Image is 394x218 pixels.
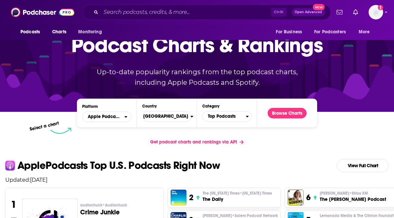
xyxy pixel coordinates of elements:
img: The Daily [171,190,186,205]
svg: Add a profile image [378,5,383,10]
p: Apple Podcasts Top U.S. Podcasts Right Now [17,160,220,171]
p: The New York Times • New York Times [203,191,272,196]
h3: 1 [11,199,16,210]
p: Mel Robbins • Sirius XM [320,191,386,196]
h2: Platforms [82,111,132,122]
span: More [359,27,370,37]
button: open menu [16,26,49,38]
button: open menu [310,26,355,38]
span: Get podcast charts and rankings via API [150,139,237,145]
span: Charts [52,27,66,37]
span: [GEOGRAPHIC_DATA] [138,111,190,122]
span: Ctrl K [271,8,286,16]
img: User Profile [369,5,383,19]
button: open menu [74,26,110,38]
h3: 6 [306,193,311,202]
span: Monitoring [78,27,102,37]
span: For Podcasters [314,27,346,37]
span: Podcasts [20,27,40,37]
span: Logged in as BrunswickDigital [369,5,383,19]
span: New [313,4,325,10]
p: Up-to-date popularity rankings from the top podcast charts, including Apple Podcasts and Spotify. [83,67,311,88]
button: Countries [142,111,192,122]
span: • Sirius XM [349,191,368,196]
h3: The Daily [203,196,272,202]
a: Get podcast charts and rankings via API [145,134,249,150]
button: Browse Charts [268,108,307,118]
h3: The [PERSON_NAME] Podcast [320,196,386,202]
p: audiochuck • Audiochuck [80,202,158,208]
button: Open AdvancedNew [292,8,325,16]
span: audiochuck [80,202,127,208]
span: [PERSON_NAME] [320,191,368,196]
img: apple Icon [5,161,15,170]
span: • Audiochuck [102,203,127,207]
p: Select a chart [29,120,59,132]
img: select arrow [50,128,71,134]
a: View Full Chart [337,159,389,172]
input: Search podcasts, credits, & more... [101,7,271,17]
a: Charts [48,26,70,38]
button: Categories [202,111,252,122]
img: The Mel Robbins Podcast [288,190,304,205]
img: Podchaser - Follow, Share and Rate Podcasts [11,6,74,18]
span: Top Podcasts [203,111,246,122]
span: • Salem Podcast Network [232,213,278,218]
h3: 2 [189,193,193,202]
button: open menu [354,26,378,38]
div: Search podcasts, credits, & more... [83,5,331,20]
a: Show notifications dropdown [350,7,361,18]
button: Show profile menu [369,5,383,19]
p: Podcast Charts & Rankings [71,23,323,66]
h3: Crime Junkie [80,209,158,216]
a: Show notifications dropdown [334,7,345,18]
span: • [US_STATE] Times [240,191,272,196]
span: For Business [276,27,302,37]
span: Open Advanced [295,11,322,14]
span: The [US_STATE] Times [203,191,272,196]
button: open menu [271,26,310,38]
button: open menu [82,111,132,122]
a: The [US_STATE] Times•[US_STATE] TimesThe Daily [203,191,272,202]
a: [PERSON_NAME]•Sirius XMThe [PERSON_NAME] Podcast [320,191,386,202]
span: Apple Podcasts [88,114,121,119]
